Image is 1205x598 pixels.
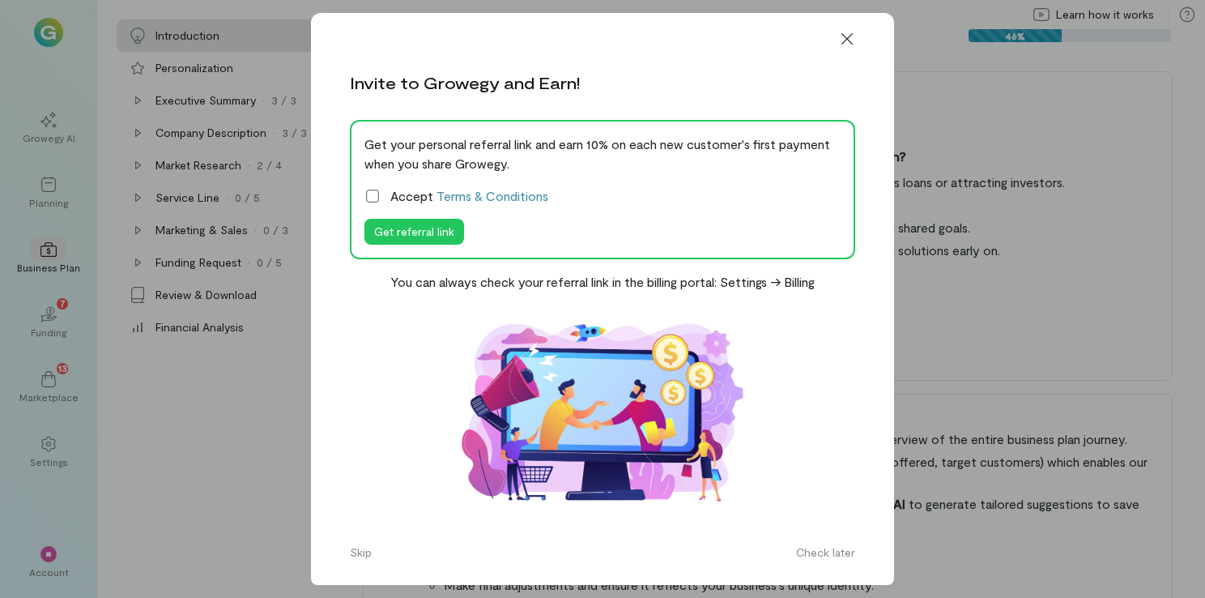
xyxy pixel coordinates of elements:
[436,188,548,203] a: Terms & Conditions
[364,219,464,245] button: Get referral link
[350,71,580,94] div: Invite to Growegy and Earn!
[390,272,815,292] div: You can always check your referral link in the billing portal: Settings -> Billing
[441,305,764,521] img: Affiliate
[786,540,865,566] button: Check later
[390,186,548,206] span: Accept
[364,135,841,173] div: Get your personal referral link and earn 10% on each new customer's first payment when you share ...
[340,540,381,566] button: Skip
